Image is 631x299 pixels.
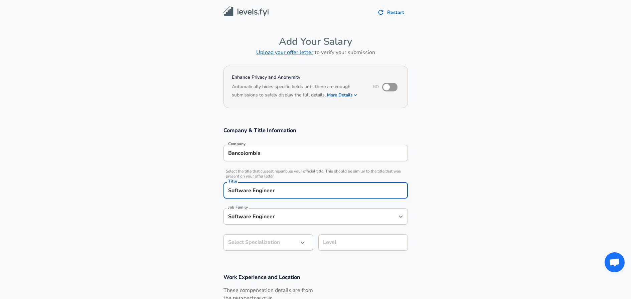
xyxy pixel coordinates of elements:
[373,84,379,89] span: No
[327,90,358,100] button: More Details
[228,205,248,209] label: Job Family
[223,35,408,48] h4: Add Your Salary
[228,179,237,183] label: Title
[223,273,408,281] h3: Work Experience and Location
[232,83,364,100] h6: Automatically hides specific fields until there are enough submissions to safely display the full...
[226,148,405,158] input: Google
[226,211,395,222] input: Software Engineer
[605,252,625,272] a: Chat abierto
[223,48,408,57] h6: to verify your submission
[256,49,313,56] a: Upload your offer letter
[396,212,406,221] button: Open
[232,74,364,81] h4: Enhance Privacy and Anonymity
[226,185,405,196] input: Software Engineer
[375,5,408,19] button: Restart
[223,6,269,17] img: Levels.fyi
[228,142,246,146] label: Company
[223,126,408,134] h3: Company & Title Information
[321,237,405,248] input: L3
[223,169,408,179] span: Select the title that closest resembles your official title. This should be similar to the title ...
